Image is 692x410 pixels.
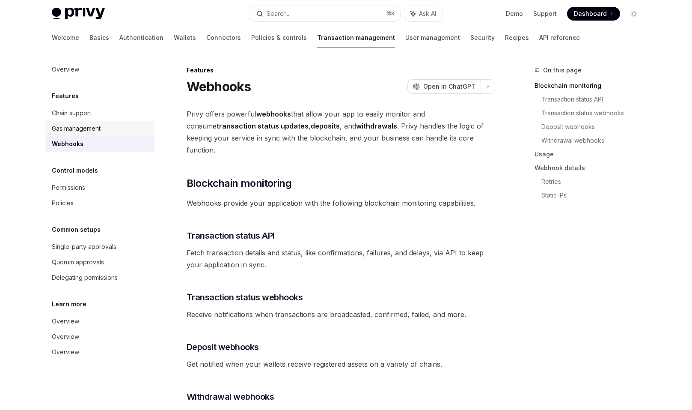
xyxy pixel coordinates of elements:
a: Dashboard [567,7,620,21]
span: ⌘ K [386,10,395,17]
a: Demo [506,9,523,18]
div: Single-party approvals [52,242,116,252]
a: User management [405,27,460,48]
div: Permissions [52,183,85,193]
a: Transaction status webhooks [541,106,647,120]
span: Ask AI [419,9,436,18]
div: Policies [52,198,74,208]
span: Receive notifications when transactions are broadcasted, confirmed, failed, and more. [187,308,495,320]
a: Chain support [45,105,154,121]
div: Overview [52,347,79,357]
h5: Features [52,91,79,101]
span: Webhooks provide your application with the following blockchain monitoring capabilities. [187,197,495,209]
span: Blockchain monitoring [187,177,291,190]
span: Transaction status API [187,230,275,242]
strong: transaction status updates [217,122,309,130]
a: Usage [535,147,647,161]
a: Overview [45,62,154,77]
a: Quorum approvals [45,254,154,270]
a: Security [470,27,495,48]
span: Deposit webhooks [187,341,259,353]
a: Withdrawal webhooks [541,134,647,147]
a: Overview [45,329,154,344]
a: Webhooks [45,136,154,152]
button: Open in ChatGPT [407,79,481,94]
a: Deposit webhooks [541,120,647,134]
button: Ask AI [404,6,442,21]
h5: Common setups [52,224,101,235]
span: Open in ChatGPT [423,82,475,91]
span: Fetch transaction details and status, like confirmations, failures, and delays, via API to keep y... [187,247,495,271]
strong: webhooks [256,110,291,118]
div: Overview [52,316,79,326]
a: API reference [539,27,580,48]
span: On this page [543,65,582,75]
a: Basics [89,27,109,48]
strong: deposits [311,122,340,130]
a: Policies [45,195,154,211]
button: Search...⌘K [250,6,400,21]
a: Support [533,9,557,18]
img: light logo [52,8,105,20]
a: Wallets [174,27,196,48]
h5: Learn more [52,299,86,309]
div: Webhooks [52,139,83,149]
a: Connectors [206,27,241,48]
a: Policies & controls [251,27,307,48]
a: Gas management [45,121,154,136]
div: Gas management [52,123,101,134]
a: Blockchain monitoring [535,79,647,93]
div: Overview [52,332,79,342]
a: Single-party approvals [45,239,154,254]
a: Transaction management [317,27,395,48]
span: Withdrawal webhooks [187,391,274,403]
a: Authentication [119,27,163,48]
span: Dashboard [574,9,607,18]
a: Overview [45,314,154,329]
h5: Control models [52,165,98,176]
div: Chain support [52,108,91,118]
a: Recipes [505,27,529,48]
a: Welcome [52,27,79,48]
h1: Webhooks [187,79,251,94]
a: Delegating permissions [45,270,154,285]
a: Retries [541,175,647,189]
button: Toggle dark mode [627,7,641,21]
div: Quorum approvals [52,257,104,267]
strong: withdrawals [356,122,397,130]
a: Permissions [45,180,154,195]
a: Overview [45,344,154,360]
div: Overview [52,64,79,75]
span: Transaction status webhooks [187,291,303,303]
a: Static IPs [541,189,647,202]
span: Privy offers powerful that allow your app to easily monitor and consume , , and . Privy handles t... [187,108,495,156]
span: Get notified when your wallets receive registered assets on a variety of chains. [187,358,495,370]
div: Search... [267,9,291,19]
div: Features [187,66,495,75]
div: Delegating permissions [52,272,118,283]
a: Transaction status API [541,93,647,106]
a: Webhook details [535,161,647,175]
